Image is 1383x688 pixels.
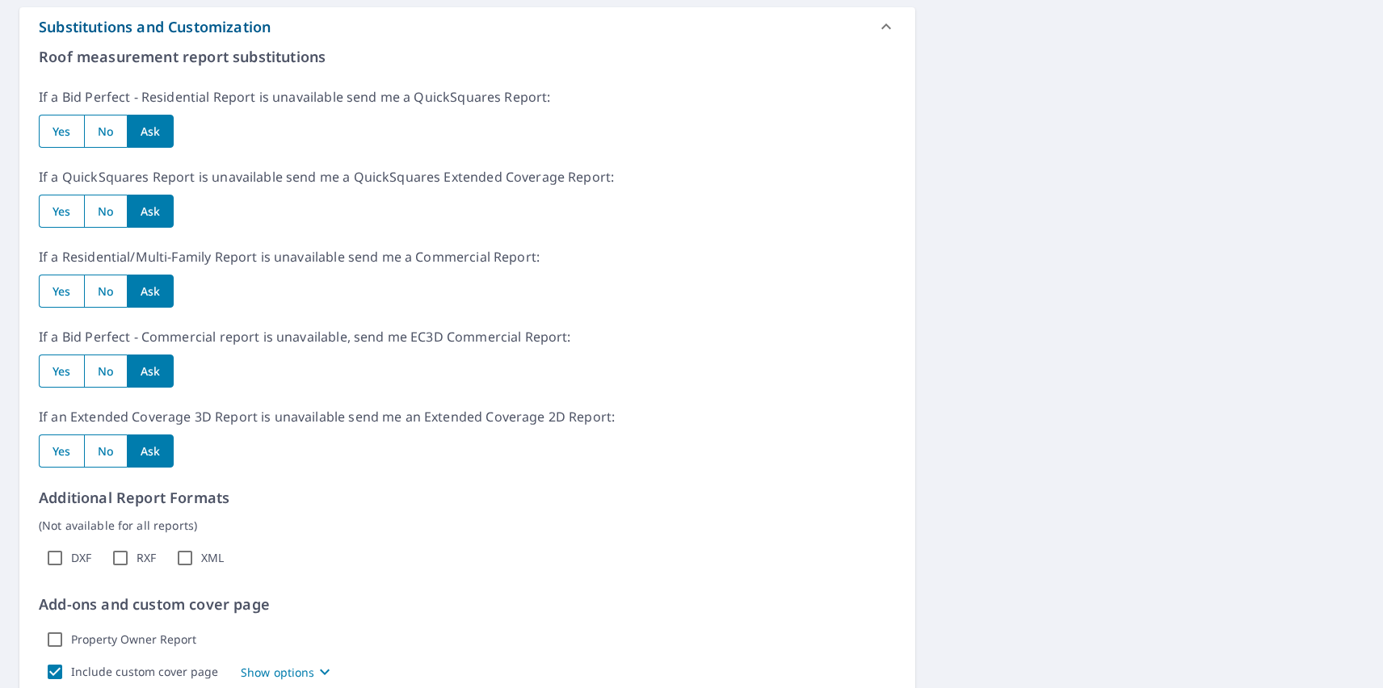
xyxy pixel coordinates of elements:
p: If an Extended Coverage 3D Report is unavailable send me an Extended Coverage 2D Report: [39,407,896,426]
label: DXF [71,551,91,565]
p: (Not available for all reports) [39,517,896,534]
p: If a Bid Perfect - Residential Report is unavailable send me a QuickSquares Report: [39,87,896,107]
label: Include custom cover page [71,665,218,679]
div: Substitutions and Customization [39,16,271,38]
label: RXF [137,551,156,565]
p: If a QuickSquares Report is unavailable send me a QuickSquares Extended Coverage Report: [39,167,896,187]
label: Property Owner Report [71,632,196,647]
p: Roof measurement report substitutions [39,46,896,68]
button: Show options [241,662,334,682]
p: Add-ons and custom cover page [39,594,896,615]
p: If a Residential/Multi-Family Report is unavailable send me a Commercial Report: [39,247,896,266]
div: Substitutions and Customization [19,7,915,46]
p: Additional Report Formats [39,487,896,509]
p: If a Bid Perfect - Commercial report is unavailable, send me EC3D Commercial Report: [39,327,896,346]
p: Show options [241,664,315,681]
label: XML [201,551,224,565]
